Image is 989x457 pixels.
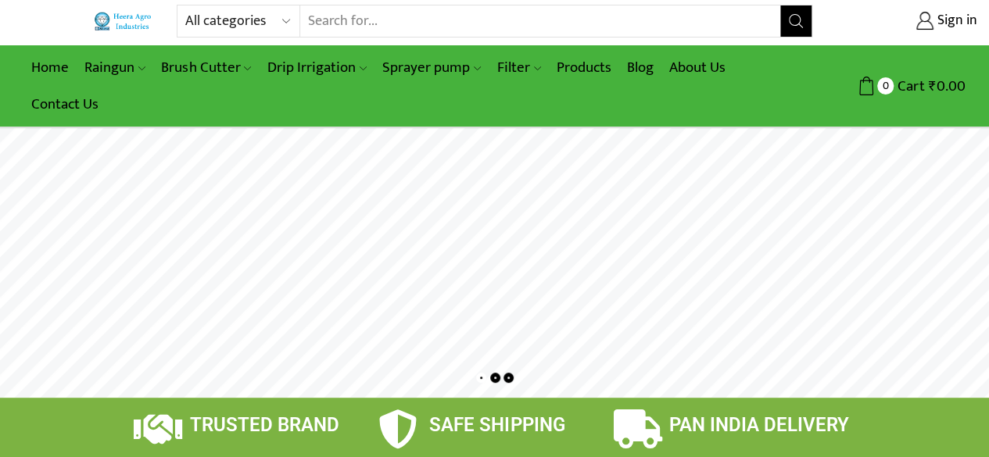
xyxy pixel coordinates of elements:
span: SAFE SHIPPING [429,414,564,436]
button: Search button [780,5,812,37]
a: Filter [489,49,549,86]
a: Blog [619,49,661,86]
span: Sign in [933,11,977,31]
span: ₹ [929,74,937,98]
a: Contact Us [23,86,106,123]
a: Sign in [836,7,977,35]
span: 0 [877,77,894,94]
a: Raingun [77,49,153,86]
a: Brush Cutter [153,49,259,86]
a: 0 Cart ₹0.00 [828,72,966,101]
input: Search for... [300,5,780,37]
a: About Us [661,49,733,86]
span: Cart [894,76,925,97]
span: TRUSTED BRAND [190,414,339,436]
a: Products [549,49,619,86]
a: Home [23,49,77,86]
a: Sprayer pump [374,49,489,86]
span: PAN INDIA DELIVERY [669,414,849,436]
bdi: 0.00 [929,74,966,98]
a: Drip Irrigation [260,49,374,86]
